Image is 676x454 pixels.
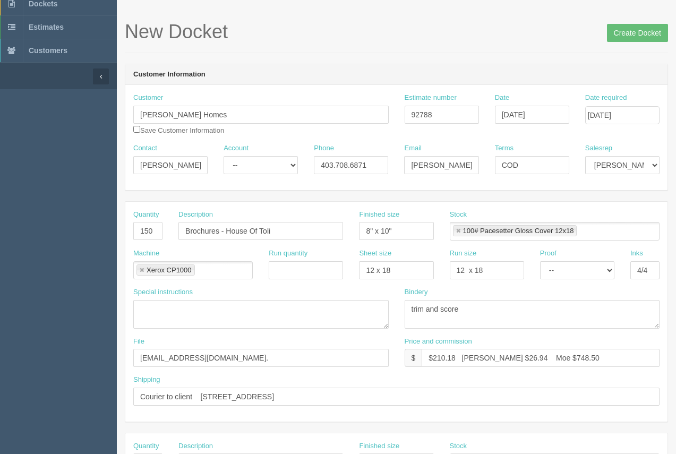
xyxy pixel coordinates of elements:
label: Finished size [359,441,399,451]
label: Email [404,143,422,153]
h1: New Docket [125,21,668,42]
label: Sheet size [359,249,391,259]
label: Bindery [405,287,428,297]
label: Description [178,210,213,220]
label: Stock [450,441,467,451]
label: Finished size [359,210,399,220]
input: Create Docket [607,24,668,42]
textarea: trim and wire-o bind ( gold) - ARB [405,300,660,329]
label: Machine [133,249,159,259]
label: Quantity [133,441,159,451]
label: Date [495,93,509,103]
label: Customer [133,93,163,103]
label: Estimate number [405,93,457,103]
div: Xerox CP1000 [147,267,192,273]
label: Price and commission [405,337,472,347]
label: Stock [450,210,467,220]
label: Special instructions [133,287,193,297]
label: Terms [495,143,514,153]
label: Description [178,441,213,451]
label: Inks [630,249,643,259]
label: Date required [585,93,627,103]
header: Customer Information [125,64,668,85]
div: $ [405,349,422,367]
label: Shipping [133,375,160,385]
label: Account [224,143,249,153]
label: Quantity [133,210,159,220]
div: Save Customer Information [133,93,389,135]
input: Enter customer name [133,106,389,124]
div: 100# Pacesetter Gloss Cover 12x18 [463,227,574,234]
label: Run size [450,249,477,259]
label: Phone [314,143,334,153]
label: Contact [133,143,157,153]
label: File [133,337,144,347]
span: Customers [29,46,67,55]
label: Proof [540,249,557,259]
span: Estimates [29,23,64,31]
label: Salesrep [585,143,612,153]
label: Run quantity [269,249,307,259]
